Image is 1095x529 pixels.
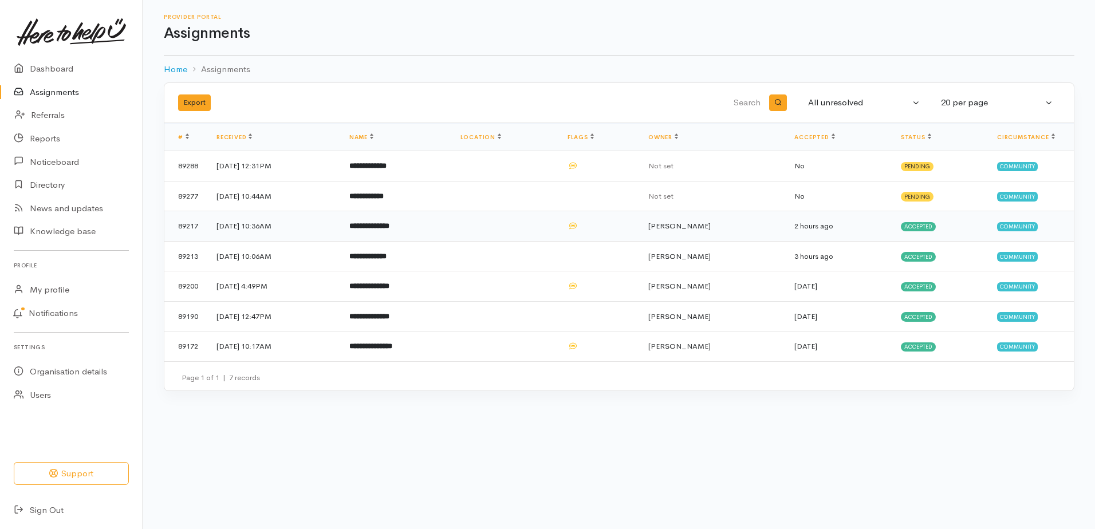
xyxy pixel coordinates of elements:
[794,221,833,231] time: 2 hours ago
[901,222,936,231] span: Accepted
[164,25,1074,42] h1: Assignments
[178,133,189,141] a: #
[14,339,129,355] h6: Settings
[794,281,817,291] time: [DATE]
[794,311,817,321] time: [DATE]
[216,133,252,141] a: Received
[901,312,936,321] span: Accepted
[808,96,910,109] div: All unresolved
[223,373,226,382] span: |
[648,191,673,201] span: Not set
[164,63,187,76] a: Home
[187,63,250,76] li: Assignments
[794,161,805,171] span: No
[934,92,1060,114] button: 20 per page
[794,191,805,201] span: No
[164,211,207,242] td: 89217
[794,251,833,261] time: 3 hours ago
[568,133,594,141] a: Flags
[490,89,763,117] input: Search
[648,161,673,171] span: Not set
[648,251,711,261] span: [PERSON_NAME]
[164,151,207,181] td: 89288
[164,181,207,211] td: 89277
[164,301,207,331] td: 89190
[901,192,933,201] span: Pending
[901,162,933,171] span: Pending
[648,281,711,291] span: [PERSON_NAME]
[207,181,340,211] td: [DATE] 10:44AM
[648,133,678,141] a: Owner
[901,282,936,291] span: Accepted
[164,241,207,271] td: 89213
[164,271,207,302] td: 89200
[648,341,711,351] span: [PERSON_NAME]
[207,271,340,302] td: [DATE] 4:49PM
[164,331,207,361] td: 89172
[794,341,817,351] time: [DATE]
[460,133,501,141] a: Location
[164,14,1074,20] h6: Provider Portal
[14,462,129,485] button: Support
[997,282,1038,291] span: Community
[207,151,340,181] td: [DATE] 12:31PM
[207,301,340,331] td: [DATE] 12:47PM
[997,192,1038,201] span: Community
[941,96,1043,109] div: 20 per page
[207,331,340,361] td: [DATE] 10:17AM
[349,133,373,141] a: Name
[997,342,1038,352] span: Community
[14,258,129,273] h6: Profile
[794,133,834,141] a: Accepted
[997,252,1038,261] span: Community
[997,162,1038,171] span: Community
[164,56,1074,83] nav: breadcrumb
[207,241,340,271] td: [DATE] 10:06AM
[182,373,260,382] small: Page 1 of 1 7 records
[997,222,1038,231] span: Community
[801,92,927,114] button: All unresolved
[997,133,1055,141] a: Circumstance
[178,94,211,111] button: Export
[648,221,711,231] span: [PERSON_NAME]
[207,211,340,242] td: [DATE] 10:36AM
[997,312,1038,321] span: Community
[901,133,931,141] a: Status
[901,252,936,261] span: Accepted
[901,342,936,352] span: Accepted
[648,311,711,321] span: [PERSON_NAME]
